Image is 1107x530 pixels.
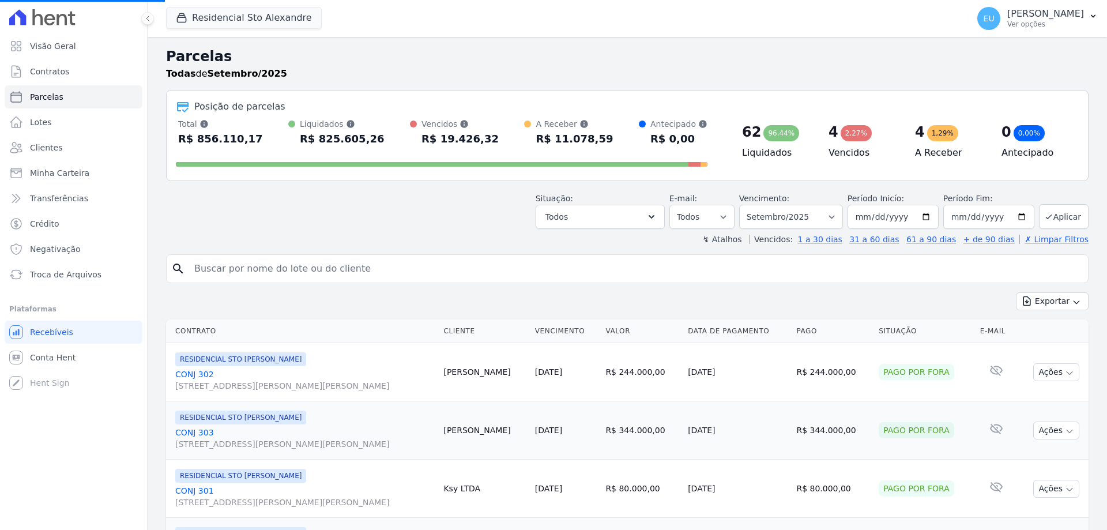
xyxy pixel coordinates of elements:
a: [DATE] [535,426,562,435]
td: [DATE] [683,343,792,401]
span: EU [984,14,995,22]
button: Aplicar [1039,204,1089,229]
button: Ações [1033,480,1079,498]
td: [DATE] [683,401,792,460]
input: Buscar por nome do lote ou do cliente [187,257,1083,280]
span: Minha Carteira [30,167,89,179]
div: R$ 825.605,26 [300,130,385,148]
label: Período Fim: [943,193,1034,205]
td: R$ 244.000,00 [792,343,874,401]
p: [PERSON_NAME] [1007,8,1084,20]
a: Troca de Arquivos [5,263,142,286]
div: 4 [829,123,838,141]
a: Conta Hent [5,346,142,369]
span: [STREET_ADDRESS][PERSON_NAME][PERSON_NAME] [175,380,434,392]
td: R$ 80.000,00 [792,460,874,518]
button: Ações [1033,422,1079,439]
div: R$ 11.078,59 [536,130,613,148]
td: [PERSON_NAME] [439,401,530,460]
span: Clientes [30,142,62,153]
th: Situação [874,319,976,343]
td: Ksy LTDA [439,460,530,518]
span: Todos [545,210,568,224]
a: [DATE] [535,484,562,493]
a: + de 90 dias [963,235,1015,244]
span: Recebíveis [30,326,73,338]
td: [PERSON_NAME] [439,343,530,401]
h2: Parcelas [166,46,1089,67]
h4: Vencidos [829,146,897,160]
span: Transferências [30,193,88,204]
a: Contratos [5,60,142,83]
a: Recebíveis [5,321,142,344]
span: Parcelas [30,91,63,103]
td: R$ 244.000,00 [601,343,683,401]
a: Minha Carteira [5,161,142,185]
div: 1,29% [927,125,958,141]
span: Visão Geral [30,40,76,52]
span: Negativação [30,243,81,255]
div: R$ 19.426,32 [421,130,499,148]
button: Residencial Sto Alexandre [166,7,322,29]
span: Troca de Arquivos [30,269,101,280]
a: 31 a 60 dias [849,235,899,244]
strong: Todas [166,68,196,79]
span: Lotes [30,116,52,128]
div: R$ 0,00 [650,130,707,148]
a: 61 a 90 dias [906,235,956,244]
a: Transferências [5,187,142,210]
a: Clientes [5,136,142,159]
div: Plataformas [9,302,138,316]
label: Vencimento: [739,194,789,203]
a: Visão Geral [5,35,142,58]
th: E-mail [976,319,1017,343]
th: Valor [601,319,683,343]
p: de [166,67,287,81]
a: CONJ 302[STREET_ADDRESS][PERSON_NAME][PERSON_NAME] [175,369,434,392]
h4: Liquidados [742,146,810,160]
button: Todos [536,205,665,229]
div: 4 [915,123,925,141]
button: Exportar [1016,292,1089,310]
td: R$ 344.000,00 [792,401,874,460]
label: Período Inicío: [848,194,904,203]
div: Vencidos [421,118,499,130]
button: EU [PERSON_NAME] Ver opções [968,2,1107,35]
button: Ações [1033,363,1079,381]
div: Pago por fora [879,422,954,438]
td: [DATE] [683,460,792,518]
label: Vencidos: [749,235,793,244]
div: Antecipado [650,118,707,130]
a: [DATE] [535,367,562,377]
div: A Receber [536,118,613,130]
td: R$ 344.000,00 [601,401,683,460]
a: 1 a 30 dias [798,235,842,244]
h4: Antecipado [1001,146,1070,160]
strong: Setembro/2025 [208,68,287,79]
span: [STREET_ADDRESS][PERSON_NAME][PERSON_NAME] [175,497,434,508]
div: 62 [742,123,761,141]
th: Data de Pagamento [683,319,792,343]
div: Total [178,118,263,130]
label: Situação: [536,194,573,203]
td: R$ 80.000,00 [601,460,683,518]
div: R$ 856.110,17 [178,130,263,148]
a: Negativação [5,238,142,261]
div: Pago por fora [879,364,954,380]
a: CONJ 301[STREET_ADDRESS][PERSON_NAME][PERSON_NAME] [175,485,434,508]
div: Pago por fora [879,480,954,497]
th: Contrato [166,319,439,343]
span: Conta Hent [30,352,76,363]
div: 0,00% [1014,125,1045,141]
div: 96,44% [763,125,799,141]
p: Ver opções [1007,20,1084,29]
th: Cliente [439,319,530,343]
label: E-mail: [669,194,698,203]
th: Pago [792,319,874,343]
i: search [171,262,185,276]
div: Posição de parcelas [194,100,285,114]
th: Vencimento [530,319,601,343]
span: Contratos [30,66,69,77]
h4: A Receber [915,146,983,160]
label: ↯ Atalhos [702,235,741,244]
